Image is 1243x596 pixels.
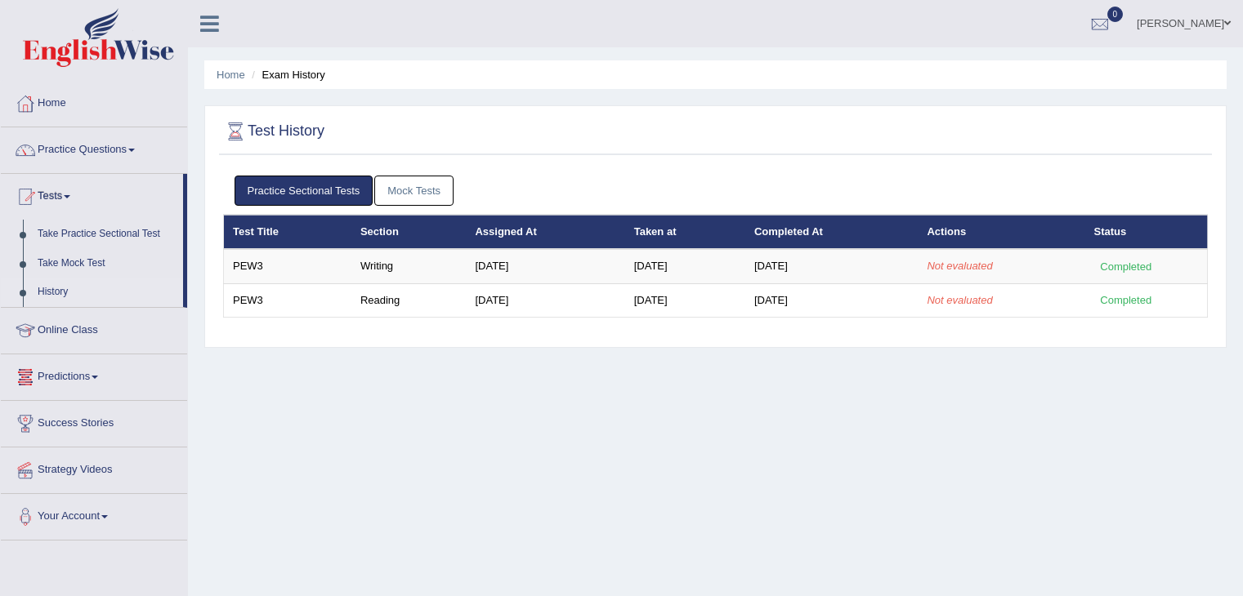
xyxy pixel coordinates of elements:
td: [DATE] [625,249,745,283]
td: [DATE] [745,283,919,318]
span: 0 [1107,7,1124,22]
a: Predictions [1,354,187,395]
a: Home [1,81,187,122]
div: Completed [1094,258,1158,275]
td: [DATE] [625,283,745,318]
a: Success Stories [1,401,187,442]
a: Your Account [1,494,187,535]
li: Exam History [248,67,325,82]
em: Not evaluated [927,294,992,306]
td: [DATE] [466,283,624,318]
a: Practice Questions [1,127,187,168]
td: Reading [351,283,467,318]
em: Not evaluated [927,260,992,272]
th: Test Title [224,215,351,249]
a: Strategy Videos [1,447,187,488]
div: Completed [1094,291,1158,309]
th: Assigned At [466,215,624,249]
a: Online Class [1,308,187,349]
a: Take Mock Test [30,249,183,278]
h2: Test History [223,119,324,144]
a: Mock Tests [374,176,454,206]
td: PEW3 [224,249,351,283]
th: Taken at [625,215,745,249]
td: [DATE] [745,249,919,283]
td: PEW3 [224,283,351,318]
a: Take Practice Sectional Test [30,220,183,249]
a: Home [217,69,245,81]
a: Practice Sectional Tests [235,176,373,206]
td: Writing [351,249,467,283]
th: Actions [918,215,1084,249]
th: Status [1085,215,1208,249]
a: History [30,278,183,307]
td: [DATE] [466,249,624,283]
th: Section [351,215,467,249]
a: Tests [1,174,183,215]
th: Completed At [745,215,919,249]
